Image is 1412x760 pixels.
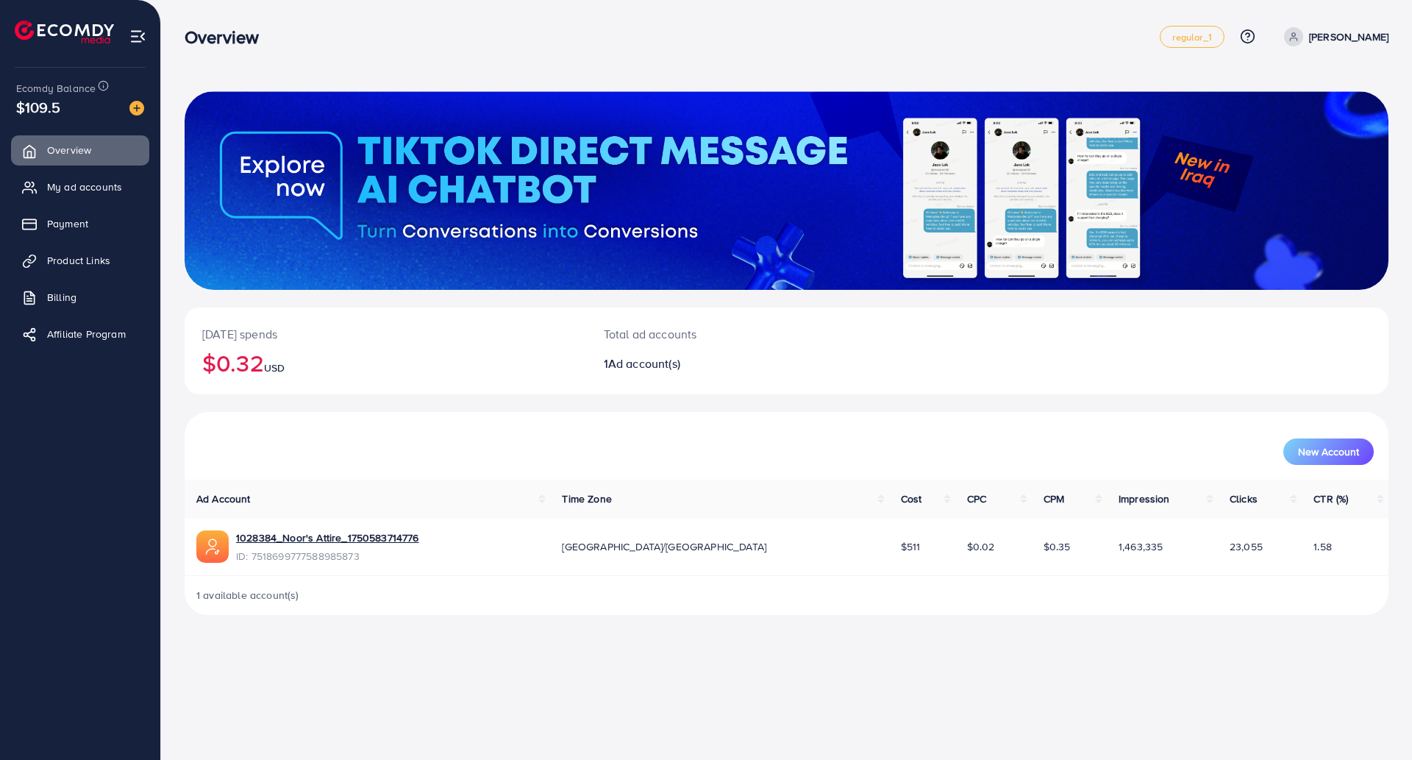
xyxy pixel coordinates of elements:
p: [PERSON_NAME] [1309,28,1388,46]
span: Ecomdy Balance [16,81,96,96]
a: Affiliate Program [11,319,149,349]
span: regular_1 [1172,32,1211,42]
span: Impression [1119,491,1170,506]
span: 1.58 [1313,539,1332,554]
p: [DATE] spends [202,325,568,343]
span: My ad accounts [47,180,122,194]
a: regular_1 [1160,26,1224,48]
span: $0.35 [1044,539,1071,554]
span: ID: 7518699777588985873 [236,549,419,564]
span: $511 [901,539,921,554]
img: ic-ads-acc.e4c84228.svg [196,530,229,563]
span: 1,463,335 [1119,539,1163,554]
button: New Account [1283,438,1374,465]
span: Clicks [1230,491,1258,506]
span: 1 available account(s) [196,588,299,603]
iframe: Chat [1349,694,1401,749]
span: Ad Account [196,491,251,506]
span: CPM [1044,491,1064,506]
span: USD [264,361,285,375]
span: Cost [901,491,922,506]
h2: $0.32 [202,349,568,377]
img: image [129,101,144,116]
a: [PERSON_NAME] [1278,27,1388,46]
span: CPC [967,491,986,506]
span: Payment [47,216,88,231]
span: Overview [47,143,91,157]
h3: Overview [185,26,271,48]
span: Ad account(s) [608,355,680,372]
span: CTR (%) [1313,491,1348,506]
img: logo [15,21,114,43]
a: 1028384_Noor's Attire_1750583714776 [236,530,419,545]
span: Billing [47,290,76,305]
span: 23,055 [1230,539,1263,554]
img: menu [129,28,146,45]
span: Affiliate Program [47,327,126,341]
h2: 1 [604,357,869,371]
a: Product Links [11,246,149,275]
span: Time Zone [562,491,611,506]
a: Payment [11,209,149,238]
a: Billing [11,283,149,312]
p: Total ad accounts [604,325,869,343]
span: [GEOGRAPHIC_DATA]/[GEOGRAPHIC_DATA] [562,539,766,554]
a: Overview [11,135,149,165]
span: Product Links [47,253,110,268]
span: $109.5 [16,96,60,118]
span: New Account [1298,447,1359,457]
a: My ad accounts [11,172,149,202]
span: $0.02 [967,539,995,554]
